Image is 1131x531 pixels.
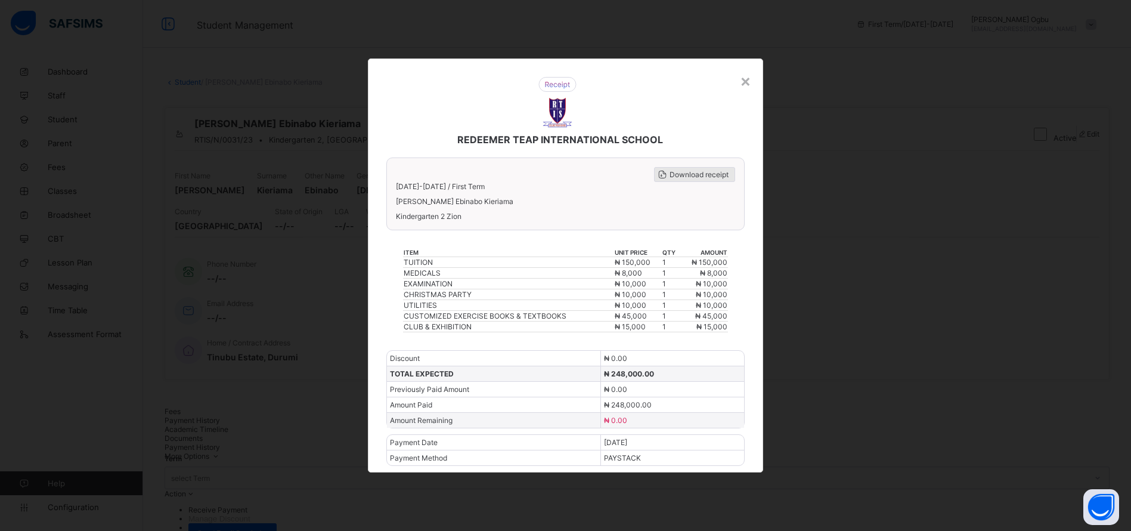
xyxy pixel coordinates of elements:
span: REDEEMER TEAP INTERNATIONAL SCHOOL [480,75,669,87]
td: 1 [855,228,906,238]
span: ₦ 150,000 [615,258,650,267]
span: TOTAL EXPECTED [22,295,81,303]
td: 1 [662,279,680,289]
span: ₦ 10,000 [696,290,727,299]
span: ₦ 55,000 [711,239,741,247]
div: TUITION [92,188,710,196]
span: ₦ 10,000 [1021,218,1051,227]
span: REDEEMER TEAP INTERNATIONAL SCHOOL [457,134,663,146]
span: TOTAL EXPECTED [390,369,454,378]
span: ₦ 0.00 [684,310,707,318]
td: 1 [662,268,680,279]
span: ₦ 10,000 [696,279,727,288]
div: CUSTOMIZED EXERCISE BOOKS & TEXTBOOKS [404,311,614,320]
span: ₦ 10,000 [615,279,646,288]
th: unit price [711,179,855,187]
span: Payment Date [22,361,68,369]
td: 1 [855,218,906,228]
img: REDEEMER TEAP INTERNATIONAL SCHOOL [543,98,572,128]
span: ₦ 10,000 [711,218,741,227]
div: CUSTOMIZED EXERCISE BOOKS & TEXTBOOKS [92,239,710,247]
span: ₦ 10,000 [696,301,727,310]
span: Amount Remaining [22,339,85,348]
span: ₦ 45,000 [695,311,727,320]
div: CLUB & EXHIBITION [92,249,710,257]
span: Amount Paid [22,325,65,333]
img: REDEEMER TEAP INTERNATIONAL SCHOOL [556,39,586,69]
th: amount [680,248,728,257]
span: ₦ 0.00 [604,416,627,425]
td: 1 [855,197,906,208]
span: ₦ 160,000 [711,188,745,196]
th: amount [907,179,1051,187]
span: ₦ 150,000 [692,258,727,267]
div: CHRISTMAS PARTY [92,218,710,227]
th: qty [855,179,906,187]
span: PAYSTACK [604,453,641,462]
span: ₦ 268,000.00 [684,325,729,333]
span: ₦ 10,000 [711,229,741,237]
td: 1 [662,289,680,300]
span: Amount Paid [390,400,432,409]
span: Discount [22,280,51,288]
span: ₦ 160,000 [1017,188,1051,196]
span: Payment Method [390,453,447,462]
span: PAYSTACK [684,376,720,384]
span: ₦ 10,000 [615,301,646,310]
span: Payment Method [22,376,78,384]
span: ₦ 248,000.00 [604,369,654,378]
span: ₦ 0.00 [684,280,707,288]
div: EXAMINATION [404,279,614,288]
span: Previously Paid Amount [390,385,469,394]
span: Kindergarten 2 Zion [396,212,736,221]
span: Download receipt [670,170,729,179]
span: ₦ 248,000.00 [604,400,652,409]
div: TUITION [404,258,614,267]
div: MEDICALS [404,268,614,277]
span: [DATE] [604,438,627,447]
img: receipt.26f346b57495a98c98ef9b0bc63aa4d8.svg [552,18,590,33]
div: × [740,70,751,91]
td: 1 [855,248,906,258]
td: 1 [855,238,906,248]
span: ₦ 10,000 [711,208,741,217]
span: ₦ 8,000 [1025,198,1051,206]
button: Open asap [1083,489,1119,525]
span: ₦ 8,000 [615,268,642,277]
span: [DATE]-[DATE] / First Term [396,182,485,191]
td: 1 [855,208,906,218]
span: Payment Date [390,438,438,447]
th: item [403,248,615,257]
th: unit price [614,248,662,257]
div: UTILITIES [404,301,614,310]
th: qty [662,248,680,257]
span: ₦ 45,000 [615,311,647,320]
span: [DATE] [684,361,705,369]
td: 1 [662,322,680,332]
span: ₦ 10,000 [1021,208,1051,217]
div: EXAMINATION [92,208,710,217]
th: item [91,179,711,187]
span: ₦ 0.00 [684,339,707,348]
span: ₦ 15,000 [615,322,646,331]
span: [PERSON_NAME] [PERSON_NAME] [28,137,1114,146]
span: Amount Remaining [390,416,453,425]
span: ₦ 15,000 [1021,249,1051,257]
span: ₦ 10,000 [1021,229,1051,237]
span: ₦ 10,000 [615,290,646,299]
span: Discount [390,354,420,363]
td: 1 [662,311,680,322]
span: ₦ 15,000 [696,322,727,331]
div: CHRISTMAS PARTY [404,290,614,299]
td: 1 [662,300,680,311]
span: ₦ 0.00 [604,354,627,363]
td: 1 [855,187,906,197]
div: UTILITIES [92,229,710,237]
span: ₦ 55,000 [1021,239,1051,247]
span: ₦ 15,000 [711,249,741,257]
img: receipt.26f346b57495a98c98ef9b0bc63aa4d8.svg [538,77,577,92]
div: CLUB & EXHIBITION [404,322,614,331]
span: [DATE]-[DATE] / First Term [28,123,110,131]
span: ₦ 268,000.00 [684,295,729,303]
td: 1 [662,257,680,268]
